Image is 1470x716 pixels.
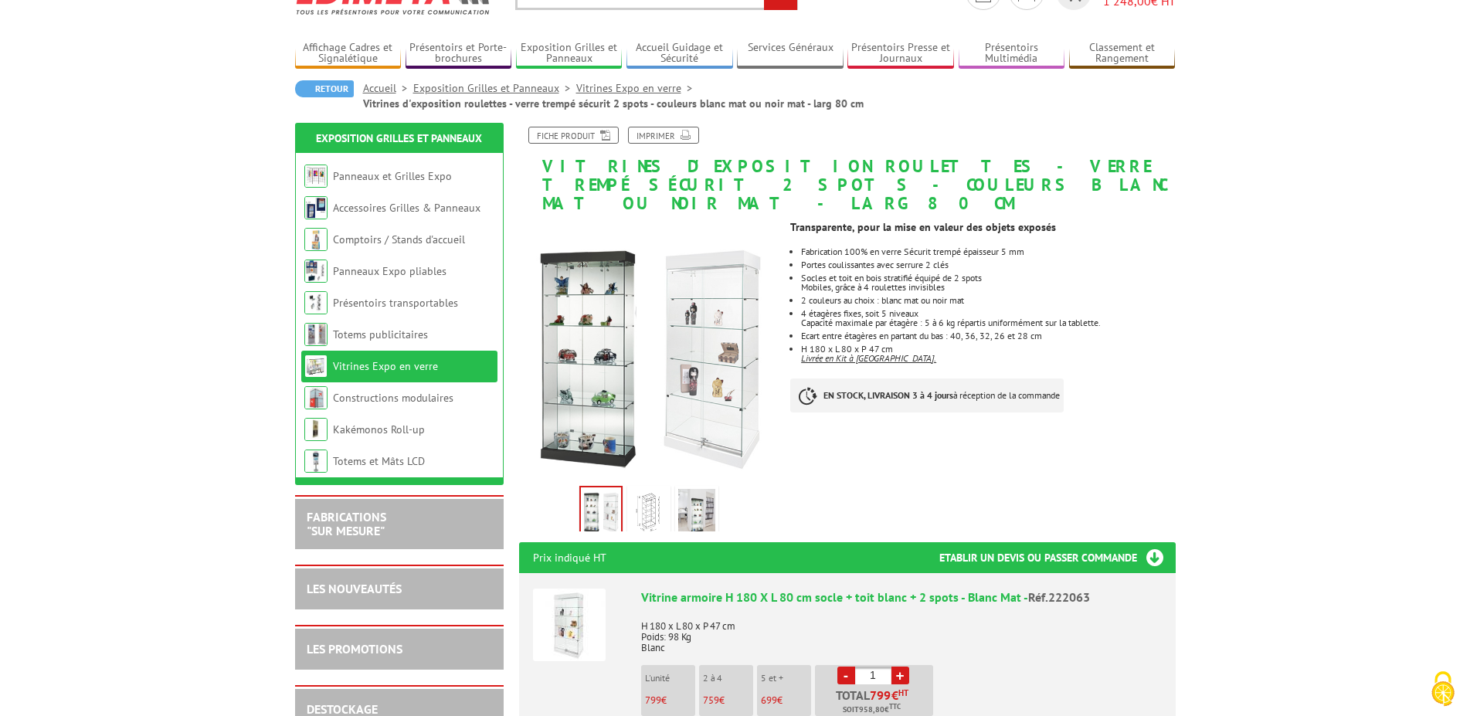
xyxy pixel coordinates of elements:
span: 958,80 [859,704,884,716]
a: Accessoires Grilles & Panneaux [333,201,480,215]
p: H 180 x L 80 x P 47 cm Poids: 98 Kg Blanc [641,610,1162,653]
a: Présentoirs transportables [333,296,458,310]
p: 4 étagères fixes, soit 5 niveaux [801,309,1175,318]
img: vitrine_exposition_verre_secusise_roulettes_verre_2spots_blanc_noir_croquis_shema_222063.jpg [630,489,667,537]
img: Présentoirs transportables [304,291,328,314]
img: Panneaux Expo pliables [304,260,328,283]
img: Constructions modulaires [304,386,328,409]
img: Totems et Mâts LCD [304,450,328,473]
a: Fiche produit [528,127,619,144]
a: Retour [295,80,354,97]
p: 2 couleurs au choix : blanc mat ou noir mat [801,296,1175,305]
p: Transparente, pour la mise en valeur des objets exposés [790,222,1175,232]
a: Panneaux et Grilles Expo [333,169,452,183]
a: Panneaux Expo pliables [333,264,446,278]
a: - [837,667,855,684]
a: Présentoirs Multimédia [959,41,1065,66]
span: 759 [703,694,719,707]
a: Exposition Grilles et Panneaux [516,41,623,66]
p: à réception de la commande [790,378,1064,412]
p: Fabrication 100% en verre Sécurit trempé épaisseur 5 mm [801,247,1175,256]
p: Socles et toit en bois stratifié équipé de 2 spots [801,273,1175,283]
sup: HT [898,687,908,698]
img: 222063_vitrine_exposition_roulettes_verre_situation.jpg [678,489,715,537]
a: Présentoirs Presse et Journaux [847,41,954,66]
a: Accueil [363,81,413,95]
a: Imprimer [628,127,699,144]
p: 5 et + [761,673,811,684]
a: Kakémonos Roll-up [333,422,425,436]
a: Exposition Grilles et Panneaux [413,81,576,95]
p: 2 à 4 [703,673,753,684]
img: 222063_222064_vitrine_exposition_roulettes_verre.jpg [581,487,621,535]
span: € [891,689,898,701]
p: € [645,695,695,706]
p: H 180 x L 80 x P 47 cm [801,344,1175,354]
h1: Vitrines d'exposition roulettes - verre trempé sécurit 2 spots - couleurs blanc mat ou noir mat -... [508,127,1187,213]
a: Présentoirs et Porte-brochures [406,41,512,66]
button: Cookies (fenêtre modale) [1416,663,1470,716]
span: 699 [761,694,777,707]
span: Soit € [843,704,901,716]
a: Vitrines Expo en verre [333,359,438,373]
img: Accessoires Grilles & Panneaux [304,196,328,219]
p: Capacité maximale par étagère : 5 à 6 kg répartis uniformément sur la tablette. [801,318,1175,327]
a: Constructions modulaires [333,391,453,405]
a: FABRICATIONS"Sur Mesure" [307,509,386,538]
span: Réf.222063 [1028,589,1090,605]
h3: Etablir un devis ou passer commande [939,542,1176,573]
img: Vitrine armoire H 180 X L 80 cm socle + toit blanc + 2 spots - Blanc Mat [533,589,606,661]
a: LES NOUVEAUTÉS [307,581,402,596]
img: Panneaux et Grilles Expo [304,165,328,188]
img: 222063_222064_vitrine_exposition_roulettes_verre.jpg [519,221,779,481]
p: L'unité [645,673,695,684]
a: Comptoirs / Stands d'accueil [333,232,465,246]
a: LES PROMOTIONS [307,641,402,657]
a: Totems et Mâts LCD [333,454,425,468]
strong: EN STOCK, LIVRAISON 3 à 4 jours [823,389,953,401]
a: Totems publicitaires [333,327,428,341]
img: Kakémonos Roll-up [304,418,328,441]
a: Classement et Rangement [1069,41,1176,66]
img: Totems publicitaires [304,323,328,346]
sup: TTC [889,702,901,711]
img: Comptoirs / Stands d'accueil [304,228,328,251]
div: Vitrine armoire H 180 X L 80 cm socle + toit blanc + 2 spots - Blanc Mat - [641,589,1162,606]
span: 799 [870,689,891,701]
a: Affichage Cadres et Signalétique [295,41,402,66]
p: Total [819,689,933,716]
u: Livrée en Kit à [GEOGRAPHIC_DATA]. [801,352,936,364]
a: + [891,667,909,684]
a: Exposition Grilles et Panneaux [316,131,482,145]
span: 799 [645,694,661,707]
a: Accueil Guidage et Sécurité [626,41,733,66]
p: € [761,695,811,706]
p: € [703,695,753,706]
a: Services Généraux [737,41,844,66]
img: Cookies (fenêtre modale) [1424,670,1462,708]
a: Vitrines Expo en verre [576,81,698,95]
p: Portes coulissantes avec serrure 2 clés [801,260,1175,270]
img: Vitrines Expo en verre [304,355,328,378]
p: Prix indiqué HT [533,542,606,573]
p: Mobiles, grâce à 4 roulettes invisibles [801,283,1175,292]
li: Vitrines d'exposition roulettes - verre trempé sécurit 2 spots - couleurs blanc mat ou noir mat -... [363,96,864,111]
p: Ecart entre étagères en partant du bas : 40, 36, 32, 26 et 28 cm [801,331,1175,341]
